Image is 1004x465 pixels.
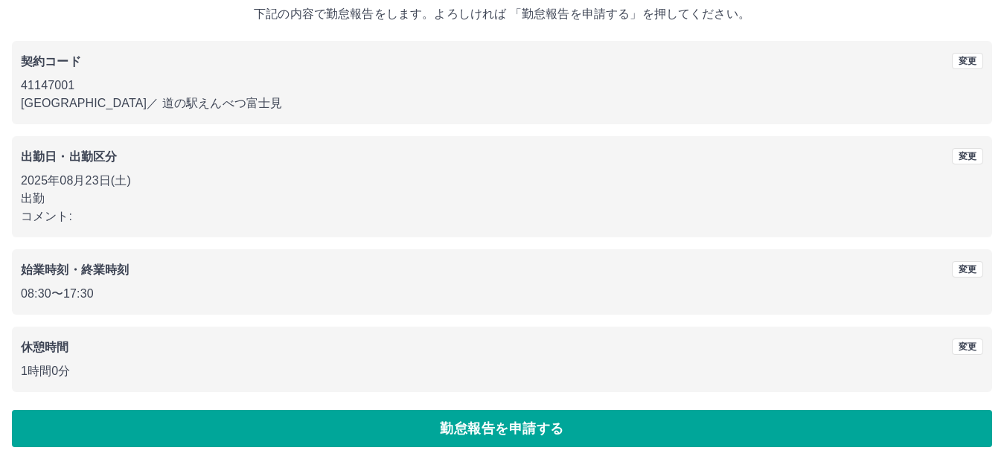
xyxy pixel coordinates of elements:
[952,148,983,164] button: 変更
[21,55,81,68] b: 契約コード
[12,410,992,447] button: 勤怠報告を申請する
[21,285,983,303] p: 08:30 〜 17:30
[12,5,992,23] p: 下記の内容で勤怠報告をします。よろしければ 「勤怠報告を申請する」を押してください。
[21,150,117,163] b: 出勤日・出勤区分
[21,362,983,380] p: 1時間0分
[21,77,983,94] p: 41147001
[21,341,69,353] b: 休憩時間
[21,172,983,190] p: 2025年08月23日(土)
[21,190,983,208] p: 出勤
[21,263,129,276] b: 始業時刻・終業時刻
[952,53,983,69] button: 変更
[21,94,983,112] p: [GEOGRAPHIC_DATA] ／ 道の駅えんべつ富士見
[952,261,983,278] button: 変更
[952,339,983,355] button: 変更
[21,208,983,225] p: コメント:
